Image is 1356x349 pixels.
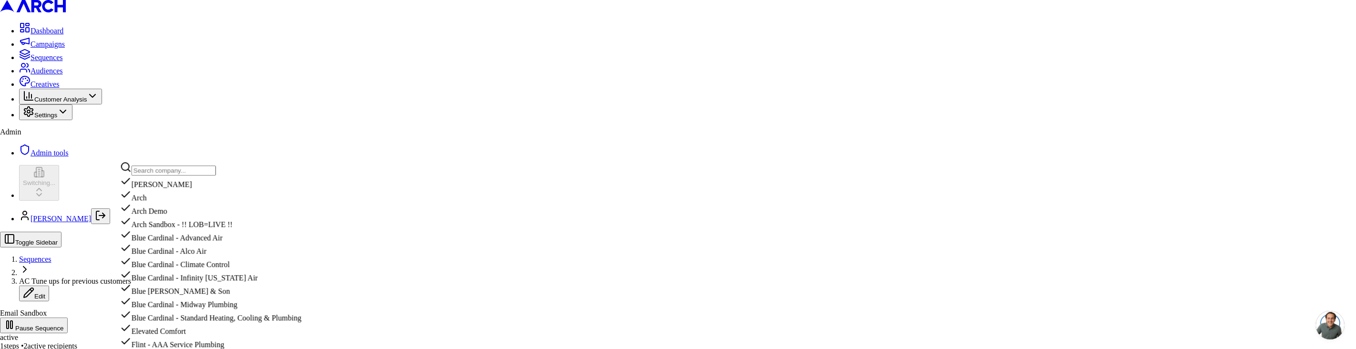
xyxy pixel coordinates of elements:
div: Arch [120,189,334,202]
div: [PERSON_NAME] [120,175,334,189]
div: Arch Demo [120,202,334,216]
div: Blue Cardinal - Midway Plumbing [120,296,334,309]
div: Blue Cardinal - Advanced Air [120,229,334,242]
div: Blue Cardinal - Alco Air [120,242,334,256]
div: Arch Sandbox - !! LOB=LIVE !! [120,216,334,229]
div: Flint - AAA Service Plumbing [120,336,334,349]
div: Blue Cardinal - Standard Heating, Cooling & Plumbing [120,309,334,322]
div: Blue Cardinal - Climate Control [120,256,334,269]
div: Blue [PERSON_NAME] & Son [120,282,334,296]
input: Search company... [132,165,216,175]
div: Blue Cardinal - Infinity [US_STATE] Air [120,269,334,282]
div: Elevated Comfort [120,322,334,336]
